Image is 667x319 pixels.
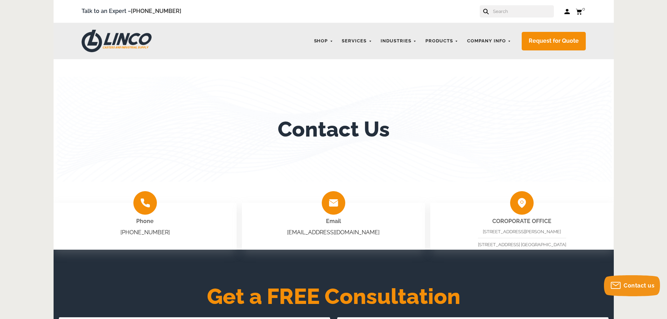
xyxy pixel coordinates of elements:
[131,8,181,14] a: [PHONE_NUMBER]
[322,191,345,215] img: group-2008.png
[582,6,585,12] span: 0
[483,229,561,234] span: [STREET_ADDRESS][PERSON_NAME]
[522,32,586,50] a: Request for Quote
[422,34,462,48] a: Products
[492,5,554,18] input: Search
[624,282,654,289] span: Contact us
[136,218,154,224] span: Phone
[133,191,157,215] img: group-2009.png
[492,218,551,224] strong: COROPORATE OFFICE
[326,218,341,224] span: Email
[377,34,420,48] a: Industries
[604,275,660,296] button: Contact us
[464,34,515,48] a: Company Info
[120,229,170,236] a: [PHONE_NUMBER]
[287,229,380,236] a: [EMAIL_ADDRESS][DOMAIN_NAME]
[478,242,566,247] span: [STREET_ADDRESS] [GEOGRAPHIC_DATA]
[54,288,614,305] h2: Get a FREE Consultation
[311,34,337,48] a: Shop
[338,34,375,48] a: Services
[82,7,181,16] span: Talk to an Expert –
[82,30,152,52] img: LINCO CASTERS & INDUSTRIAL SUPPLY
[278,117,390,141] h1: Contact Us
[576,7,586,16] a: 0
[564,8,570,15] a: Log in
[510,191,534,215] img: group-2010.png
